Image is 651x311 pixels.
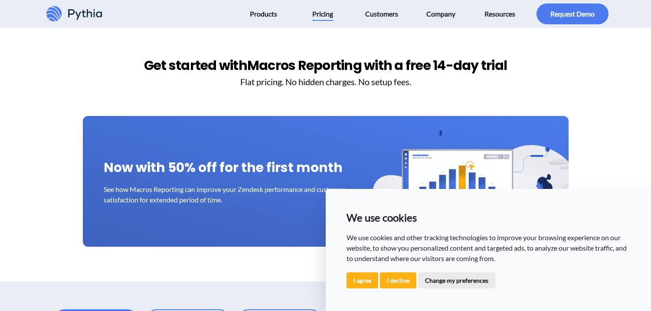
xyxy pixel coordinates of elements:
[104,184,353,205] p: See how Macros Reporting can improve your Zendesk performance and customer satisfaction for exten...
[312,7,333,21] span: Pricing
[380,272,416,288] button: I decline
[347,272,378,288] button: I agree
[347,210,631,225] p: We use cookies
[350,116,610,311] img: Macros Reporting Discount Banner
[365,7,398,21] span: Customers
[426,7,455,21] span: Company
[250,7,277,21] span: Products
[347,232,631,264] p: We use cookies and other tracking technologies to improve your browsing experience on our website...
[484,7,515,21] span: Resources
[104,158,548,177] h1: Now with 50% off for the first month
[418,272,495,288] button: Change my preferences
